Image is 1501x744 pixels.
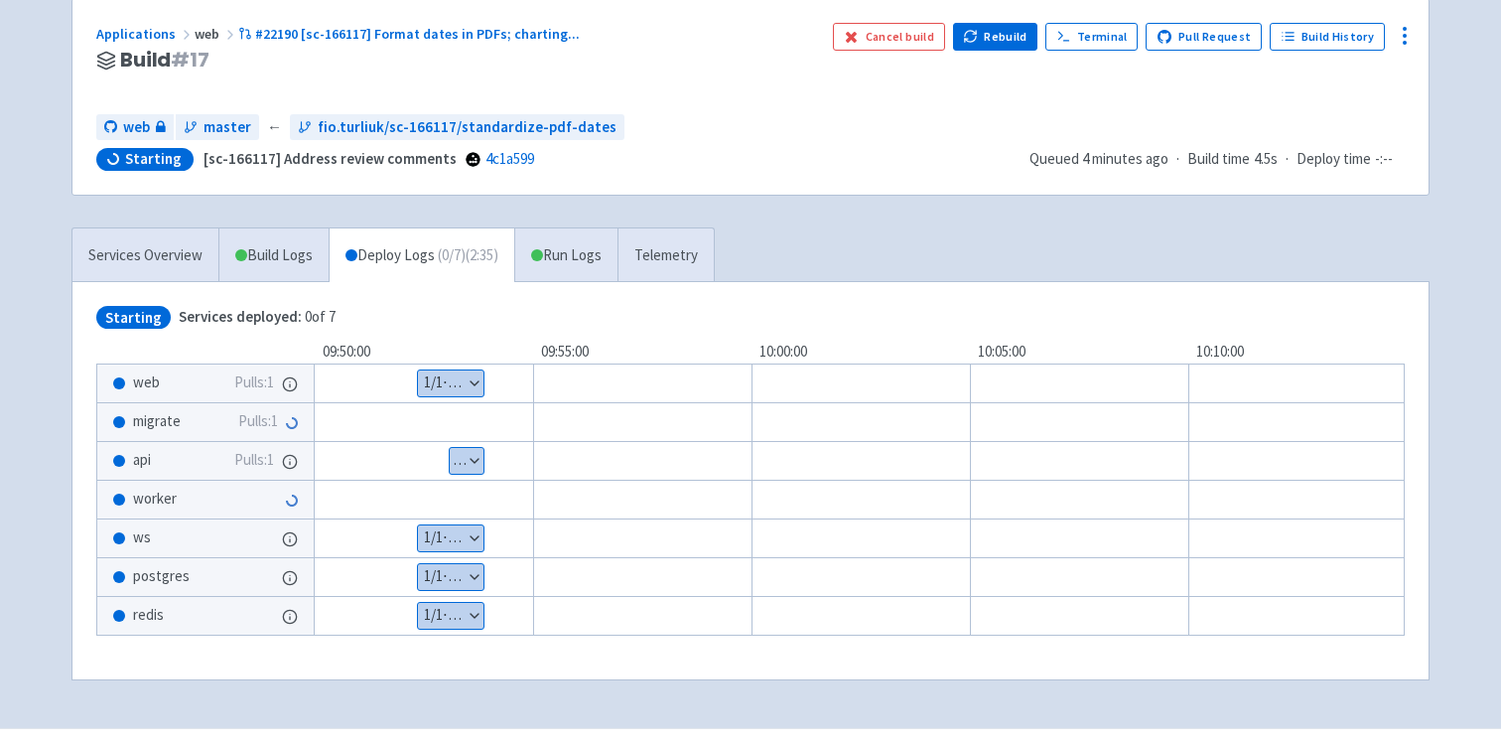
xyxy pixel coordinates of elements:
[1270,23,1385,51] a: Build History
[96,306,171,329] span: Starting
[1296,148,1371,171] span: Deploy time
[96,114,174,141] a: web
[133,410,181,433] span: migrate
[176,114,259,141] a: master
[133,565,190,588] span: postgres
[171,46,209,74] span: # 17
[290,114,624,141] a: fio.turliuk/sc-166117/standardize-pdf-dates
[96,25,195,43] a: Applications
[1146,23,1262,51] a: Pull Request
[1029,149,1168,168] span: Queued
[970,341,1188,364] div: 10:05:00
[953,23,1038,51] button: Rebuild
[1375,148,1393,171] span: -:--
[179,306,336,329] span: 0 of 7
[617,228,714,283] a: Telemetry
[1029,148,1405,171] div: · ·
[133,372,160,394] span: web
[133,488,177,511] span: worker
[238,410,278,433] span: Pulls: 1
[123,116,150,139] span: web
[238,25,583,43] a: #22190 [sc-166117] Format dates in PDFs; charting...
[179,307,302,326] span: Services deployed:
[204,116,251,139] span: master
[133,449,151,472] span: api
[315,341,533,364] div: 09:50:00
[533,341,751,364] div: 09:55:00
[329,228,514,283] a: Deploy Logs (0/7)(2:35)
[514,228,617,283] a: Run Logs
[133,526,151,549] span: ws
[125,149,182,169] span: Starting
[438,244,498,267] span: ( 0 / 7 ) (2:35)
[833,23,945,51] button: Cancel build
[234,372,274,394] span: Pulls: 1
[133,604,164,627] span: redis
[204,149,457,168] strong: [sc-166117] Address review comments
[234,449,274,472] span: Pulls: 1
[1254,148,1278,171] span: 4.5s
[267,116,282,139] span: ←
[485,149,534,168] a: 4c1a599
[1187,148,1250,171] span: Build time
[751,341,970,364] div: 10:00:00
[318,116,616,139] span: fio.turliuk/sc-166117/standardize-pdf-dates
[1188,341,1407,364] div: 10:10:00
[120,49,209,72] span: Build
[219,228,329,283] a: Build Logs
[1082,149,1168,168] time: 4 minutes ago
[1045,23,1138,51] a: Terminal
[72,228,218,283] a: Services Overview
[195,25,238,43] span: web
[255,25,580,43] span: #22190 [sc-166117] Format dates in PDFs; charting ...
